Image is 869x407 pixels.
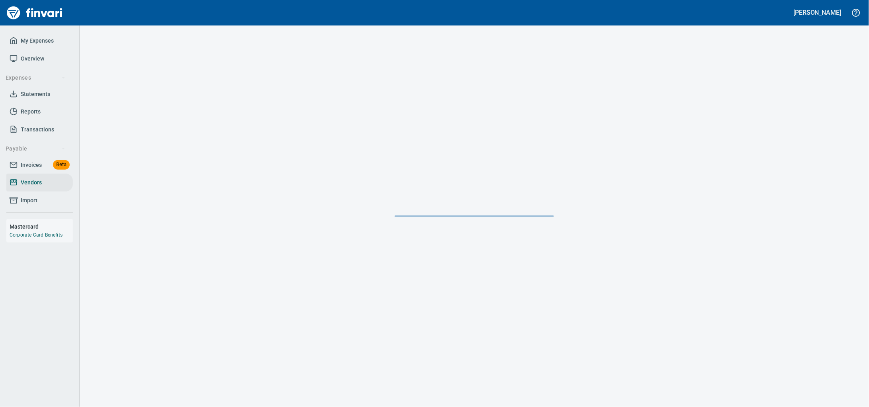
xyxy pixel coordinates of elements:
span: Statements [21,89,50,99]
a: Transactions [6,121,73,139]
span: Import [21,196,37,205]
a: Vendors [6,174,73,192]
span: Reports [21,107,41,117]
a: InvoicesBeta [6,156,73,174]
span: My Expenses [21,36,54,46]
span: Expenses [6,73,66,83]
span: Payable [6,144,66,154]
span: Vendors [21,178,42,188]
span: Beta [53,160,70,169]
button: Payable [2,141,69,156]
a: Statements [6,85,73,103]
img: Finvari [5,3,65,22]
a: Overview [6,50,73,68]
span: Transactions [21,125,54,135]
h6: Mastercard [10,222,73,231]
button: Expenses [2,70,69,85]
button: [PERSON_NAME] [792,6,844,19]
span: Invoices [21,160,42,170]
span: Overview [21,54,44,64]
a: Reports [6,103,73,121]
a: Corporate Card Benefits [10,232,63,238]
h5: [PERSON_NAME] [794,8,842,17]
a: My Expenses [6,32,73,50]
a: Import [6,192,73,209]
